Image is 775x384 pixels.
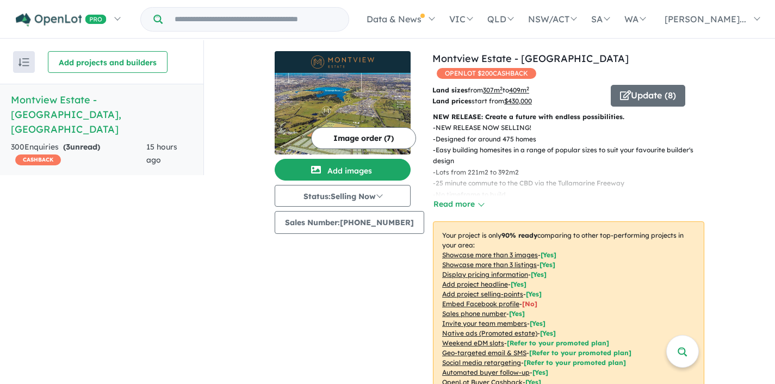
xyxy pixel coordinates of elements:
span: [Refer to your promoted plan] [507,339,609,347]
span: [ Yes ] [540,261,555,269]
span: to [503,86,529,94]
img: sort.svg [18,58,29,66]
span: [PERSON_NAME]... [665,14,746,24]
p: - 25 minute commute to the CBD via the Tullamarine Freeway [433,178,713,189]
span: [ Yes ] [526,290,542,298]
p: - Designed for around 475 homes [433,134,713,145]
b: Land prices [432,97,472,105]
p: - No timeframe to build [433,189,713,200]
span: CASHBACK [15,154,61,165]
u: Automated buyer follow-up [442,368,530,376]
button: Sales Number:[PHONE_NUMBER] [275,211,424,234]
span: [ Yes ] [531,270,547,278]
span: [Yes] [532,368,548,376]
button: Update (8) [611,85,685,107]
button: Image order (7) [311,127,416,149]
u: Display pricing information [442,270,528,278]
span: OPENLOT $ 200 CASHBACK [437,68,536,79]
p: - Easy building homesites in a range of popular sizes to suit your favourite builder's design [433,145,713,167]
u: Native ads (Promoted estate) [442,329,537,337]
u: Sales phone number [442,309,506,318]
b: 90 % ready [501,231,537,239]
u: Add project selling-points [442,290,523,298]
u: Showcase more than 3 listings [442,261,537,269]
img: Openlot PRO Logo White [16,13,107,27]
u: $ 430,000 [504,97,532,105]
u: Weekend eDM slots [442,339,504,347]
a: Montview Estate - Craigieburn LogoMontview Estate - Craigieburn [275,51,411,154]
p: from [432,85,603,96]
span: 15 hours ago [146,142,177,165]
p: - NEW RELEASE NOW SELLING! [433,122,713,133]
p: start from [432,96,603,107]
sup: 2 [526,85,529,91]
u: Add project headline [442,280,508,288]
span: [ Yes ] [541,251,556,259]
u: Geo-targeted email & SMS [442,349,526,357]
p: NEW RELEASE: Create a future with endless possibilities. [433,112,704,122]
img: Montview Estate - Craigieburn [275,73,411,154]
button: Add images [275,159,411,181]
button: Status:Selling Now [275,185,411,207]
span: 3 [66,142,70,152]
span: [ Yes ] [511,280,526,288]
u: 409 m [509,86,529,94]
strong: ( unread) [63,142,100,152]
u: Social media retargeting [442,358,521,367]
a: Montview Estate - [GEOGRAPHIC_DATA] [432,52,629,65]
button: Add projects and builders [48,51,168,73]
p: - Lots from 221m2 to 392m2 [433,167,713,178]
button: Read more [433,198,484,210]
span: [ Yes ] [509,309,525,318]
span: [ Yes ] [530,319,545,327]
span: [ No ] [522,300,537,308]
u: 307 m [483,86,503,94]
sup: 2 [500,85,503,91]
b: Land sizes [432,86,468,94]
input: Try estate name, suburb, builder or developer [165,8,346,31]
span: [Refer to your promoted plan] [529,349,631,357]
img: Montview Estate - Craigieburn Logo [279,55,406,69]
div: 300 Enquir ies [11,141,146,167]
u: Showcase more than 3 images [442,251,538,259]
span: [Refer to your promoted plan] [524,358,626,367]
u: Embed Facebook profile [442,300,519,308]
h5: Montview Estate - [GEOGRAPHIC_DATA] , [GEOGRAPHIC_DATA] [11,92,193,137]
span: [Yes] [540,329,556,337]
u: Invite your team members [442,319,527,327]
